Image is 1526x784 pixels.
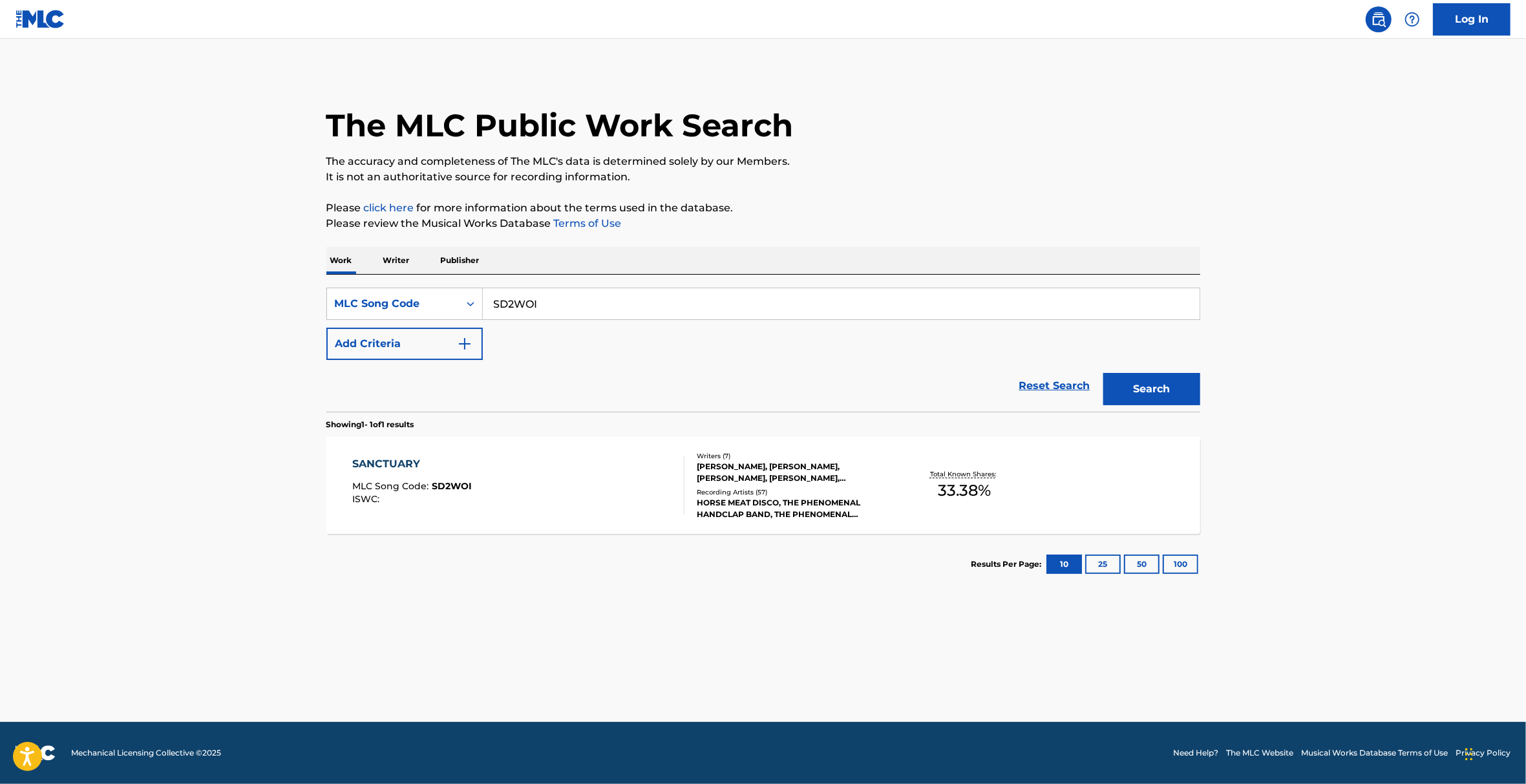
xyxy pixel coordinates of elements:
[697,497,892,520] div: HORSE MEAT DISCO, THE PHENOMENAL HANDCLAP BAND, THE PHENOMENAL HANDCLAP BAND, HORSE MEAT DISCO, H...
[1173,747,1218,759] a: Need Help?
[326,106,794,145] h1: The MLC Public Work Search
[930,469,999,479] p: Total Known Shares:
[1404,12,1420,27] img: help
[326,154,1200,169] p: The accuracy and completeness of The MLC's data is determined solely by our Members.
[1433,3,1510,36] a: Log In
[326,437,1200,534] a: SANCTUARYMLC Song Code:SD2WOIISWC:Writers (7)[PERSON_NAME], [PERSON_NAME], [PERSON_NAME], [PERSON...
[71,747,221,759] span: Mechanical Licensing Collective © 2025
[16,10,65,28] img: MLC Logo
[326,247,356,274] p: Work
[326,200,1200,216] p: Please for more information about the terms used in the database.
[437,247,483,274] p: Publisher
[1103,373,1200,405] button: Search
[352,493,383,505] span: ISWC :
[457,336,472,352] img: 9d2ae6d4665cec9f34b9.svg
[1461,722,1526,784] iframe: Chat Widget
[326,328,483,360] button: Add Criteria
[938,479,991,502] span: 33.38 %
[1465,735,1473,774] div: Drag
[352,456,472,472] div: SANCTUARY
[1085,555,1121,574] button: 25
[1046,555,1082,574] button: 10
[352,480,432,492] span: MLC Song Code :
[1371,12,1386,27] img: search
[432,480,472,492] span: SD2WOI
[1399,6,1425,32] div: Help
[1124,555,1160,574] button: 50
[1301,747,1448,759] a: Musical Works Database Terms of Use
[1456,747,1510,759] a: Privacy Policy
[326,419,414,430] p: Showing 1 - 1 of 1 results
[364,202,414,214] a: click here
[326,169,1200,185] p: It is not an authoritative source for recording information.
[551,217,622,229] a: Terms of Use
[16,745,56,761] img: logo
[1226,747,1293,759] a: The MLC Website
[1163,555,1198,574] button: 100
[326,288,1200,412] form: Search Form
[326,216,1200,231] p: Please review the Musical Works Database
[335,296,451,312] div: MLC Song Code
[1013,372,1097,400] a: Reset Search
[697,451,892,461] div: Writers ( 7 )
[1366,6,1392,32] a: Public Search
[697,487,892,497] div: Recording Artists ( 57 )
[971,558,1045,570] p: Results Per Page:
[379,247,414,274] p: Writer
[697,461,892,484] div: [PERSON_NAME], [PERSON_NAME], [PERSON_NAME], [PERSON_NAME], [PERSON_NAME], INCONNU COMPOSITEUR AU...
